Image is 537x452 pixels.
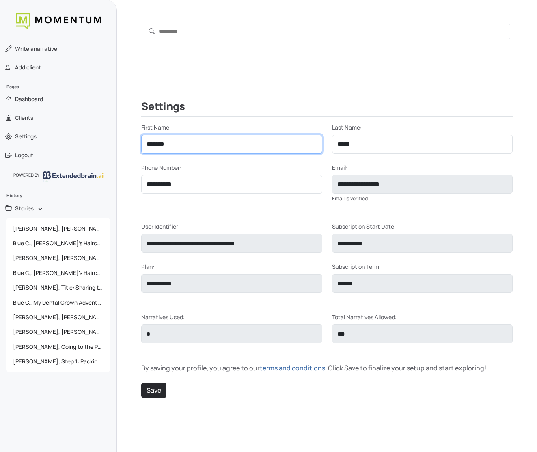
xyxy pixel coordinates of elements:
[332,262,381,271] label: Subscription Term:
[6,324,110,339] a: [PERSON_NAME], [PERSON_NAME] and [PERSON_NAME] Special Visit
[260,363,325,372] a: terms and conditions
[10,295,107,310] span: Blue C., My Dental Crown Adventure
[6,354,110,369] a: [PERSON_NAME], Step 1: Packing for Camp
[15,114,33,122] span: Clients
[10,324,107,339] span: [PERSON_NAME], [PERSON_NAME] and [PERSON_NAME] Special Visit
[6,310,110,324] a: [PERSON_NAME], [PERSON_NAME]'s Airplane Adventure
[15,45,34,52] span: Write a
[6,340,110,354] a: [PERSON_NAME], Going to the Pool with Desi
[6,251,110,265] a: [PERSON_NAME], [PERSON_NAME]'s Haircut Adventure at [PERSON_NAME]
[332,163,347,172] label: Email:
[141,262,154,271] label: Plan:
[10,266,107,280] span: Blue C., [PERSON_NAME]'s Haircut Adventure at [PERSON_NAME]
[6,280,110,295] a: [PERSON_NAME], Title: Sharing the Red Tricycle
[10,354,107,369] span: [PERSON_NAME], Step 1: Packing for Camp
[141,100,513,117] h2: Settings
[15,204,34,212] span: Stories
[43,171,104,182] img: logo
[332,313,397,321] label: Total Narratives Allowed:
[141,383,166,398] button: Save
[10,340,107,354] span: [PERSON_NAME], Going to the Pool with Desi
[332,222,396,231] label: Subscription Start Date:
[10,280,107,295] span: [PERSON_NAME], Title: Sharing the Red Tricycle
[332,195,368,202] small: Email is verified
[141,222,180,231] label: User Identifier:
[10,310,107,324] span: [PERSON_NAME], [PERSON_NAME]'s Airplane Adventure
[15,63,41,71] span: Add client
[15,45,57,53] span: narrative
[10,221,107,236] span: [PERSON_NAME], [PERSON_NAME]'s Adventure to Find the Dragon's Egg
[6,221,110,236] a: [PERSON_NAME], [PERSON_NAME]'s Adventure to Find the Dragon's Egg
[16,13,101,29] img: logo
[10,236,107,251] span: Blue C., [PERSON_NAME]'s Haircut Adventure at [PERSON_NAME]
[141,163,181,172] label: Phone Number:
[10,251,107,265] span: [PERSON_NAME], [PERSON_NAME]'s Haircut Adventure at [PERSON_NAME]
[6,266,110,280] a: Blue C., [PERSON_NAME]'s Haircut Adventure at [PERSON_NAME]
[6,236,110,251] a: Blue C., [PERSON_NAME]'s Haircut Adventure at [PERSON_NAME]
[141,313,185,321] label: Narratives Used:
[6,295,110,310] a: Blue C., My Dental Crown Adventure
[15,95,43,103] span: Dashboard
[141,123,171,132] label: First Name:
[332,123,362,132] label: Last Name:
[15,132,37,141] span: Settings
[136,363,518,373] div: By saving your profile, you agree to our . Click Save to finalize your setup and start exploring!
[15,151,33,159] span: Logout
